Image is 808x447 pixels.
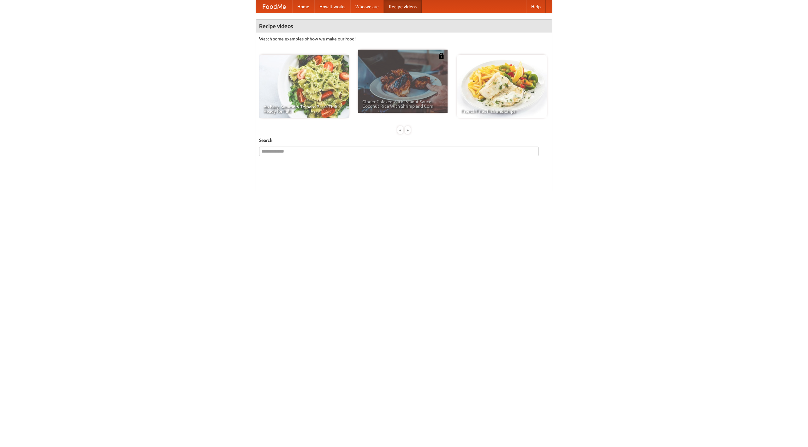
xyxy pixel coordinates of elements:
[292,0,314,13] a: Home
[397,126,403,134] div: «
[438,53,444,59] img: 483408.png
[256,20,552,33] h4: Recipe videos
[405,126,411,134] div: »
[259,36,549,42] p: Watch some examples of how we make our food!
[384,0,422,13] a: Recipe videos
[264,105,344,113] span: An Easy, Summery Tomato Pasta That's Ready for Fall
[259,137,549,143] h5: Search
[259,55,349,118] a: An Easy, Summery Tomato Pasta That's Ready for Fall
[350,0,384,13] a: Who we are
[314,0,350,13] a: How it works
[526,0,546,13] a: Help
[256,0,292,13] a: FoodMe
[461,109,542,113] span: French Fries Fish and Chips
[457,55,547,118] a: French Fries Fish and Chips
